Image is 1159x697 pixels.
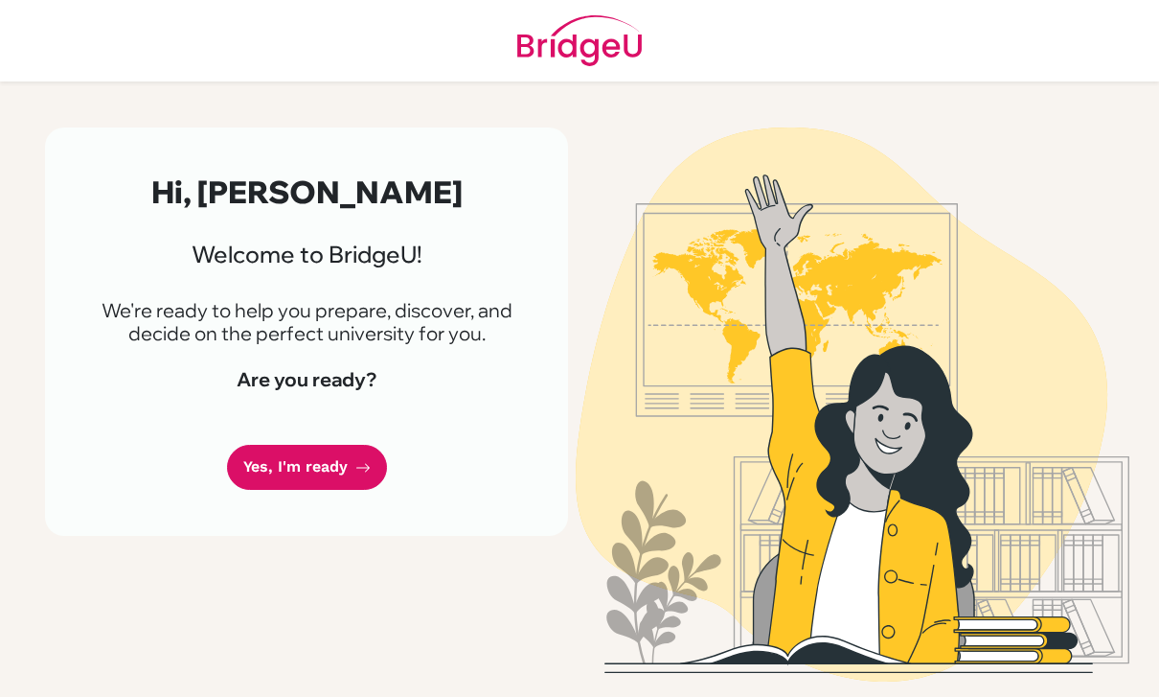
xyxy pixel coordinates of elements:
[91,241,522,268] h3: Welcome to BridgeU!
[227,445,387,490] a: Yes, I'm ready
[91,299,522,345] p: We're ready to help you prepare, discover, and decide on the perfect university for you.
[91,174,522,210] h2: Hi, [PERSON_NAME]
[91,368,522,391] h4: Are you ready?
